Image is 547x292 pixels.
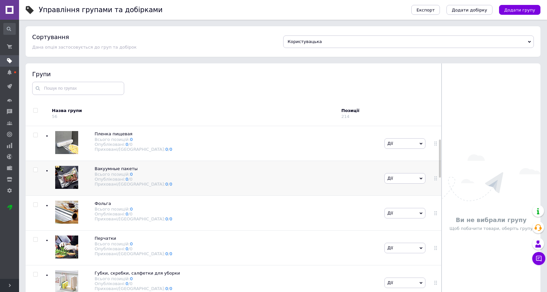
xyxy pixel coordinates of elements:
[95,216,172,221] div: Приховані/[GEOGRAPHIC_DATA]:
[95,172,172,177] div: Всього позицій:
[445,226,537,232] p: Щоб побачити товари, оберіть групу
[387,280,393,285] span: Дії
[170,147,172,152] a: 0
[168,147,172,152] span: /
[130,137,133,142] a: 0
[125,212,128,216] a: 0
[130,212,132,216] div: 0
[130,142,132,147] div: 0
[32,45,137,50] span: Дана опція застосовується до груп та добірок
[125,281,128,286] a: 0
[95,251,172,256] div: Приховані/[GEOGRAPHIC_DATA]:
[95,177,172,182] div: Опубліковані:
[130,276,133,281] a: 0
[170,286,172,291] a: 0
[168,251,172,256] span: /
[411,5,440,15] button: Експорт
[417,8,435,12] span: Експорт
[165,286,168,291] a: 0
[504,8,535,12] span: Додати групу
[165,251,168,256] a: 0
[130,177,132,182] div: 0
[532,252,545,265] button: Чат з покупцем
[445,216,537,224] p: Ви не вибрали групу
[95,166,138,171] span: Вакуумные пакеты
[128,281,133,286] span: /
[130,246,132,251] div: 0
[130,281,132,286] div: 0
[288,39,322,44] span: Користувацька
[446,5,492,15] button: Додати добірку
[130,207,133,212] a: 0
[170,216,172,221] a: 0
[170,182,172,187] a: 0
[168,216,172,221] span: /
[387,176,393,181] span: Дії
[95,131,132,136] span: Пленка пищевая
[95,147,172,152] div: Приховані/[GEOGRAPHIC_DATA]:
[32,70,435,78] div: Групи
[39,6,163,14] h1: Управління групами та добірками
[387,211,393,215] span: Дії
[387,141,393,146] span: Дії
[130,241,133,246] a: 0
[165,182,168,187] a: 0
[32,34,69,40] h4: Сортування
[452,8,487,12] span: Додати добірку
[55,236,78,258] img: Перчатки
[55,166,78,189] img: Вакуумные пакеты
[128,177,133,182] span: /
[95,276,180,281] div: Всього позицій:
[125,142,128,147] a: 0
[52,114,57,119] div: 56
[32,82,124,95] input: Пошук по групах
[168,286,172,291] span: /
[130,172,133,177] a: 0
[95,142,172,147] div: Опубліковані:
[128,212,133,216] span: /
[95,271,180,276] span: Губки, скребки, салфетки для уборки
[499,5,540,15] button: Додати групу
[168,182,172,187] span: /
[341,108,397,114] div: Позиції
[95,286,180,291] div: Приховані/[GEOGRAPHIC_DATA]:
[95,182,172,187] div: Приховані/[GEOGRAPHIC_DATA]:
[341,114,350,119] div: 214
[95,137,172,142] div: Всього позицій:
[165,147,168,152] a: 0
[125,177,128,182] a: 0
[95,207,172,212] div: Всього позицій:
[95,201,111,206] span: Фольга
[128,142,133,147] span: /
[55,201,78,224] img: Фольга
[95,241,172,246] div: Всього позицій:
[128,246,133,251] span: /
[95,281,180,286] div: Опубліковані:
[95,236,116,241] span: Перчатки
[52,108,336,114] div: Назва групи
[95,246,172,251] div: Опубліковані:
[55,131,78,154] img: Пленка пищевая
[387,245,393,250] span: Дії
[95,212,172,216] div: Опубліковані:
[125,246,128,251] a: 0
[170,251,172,256] a: 0
[165,216,168,221] a: 0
